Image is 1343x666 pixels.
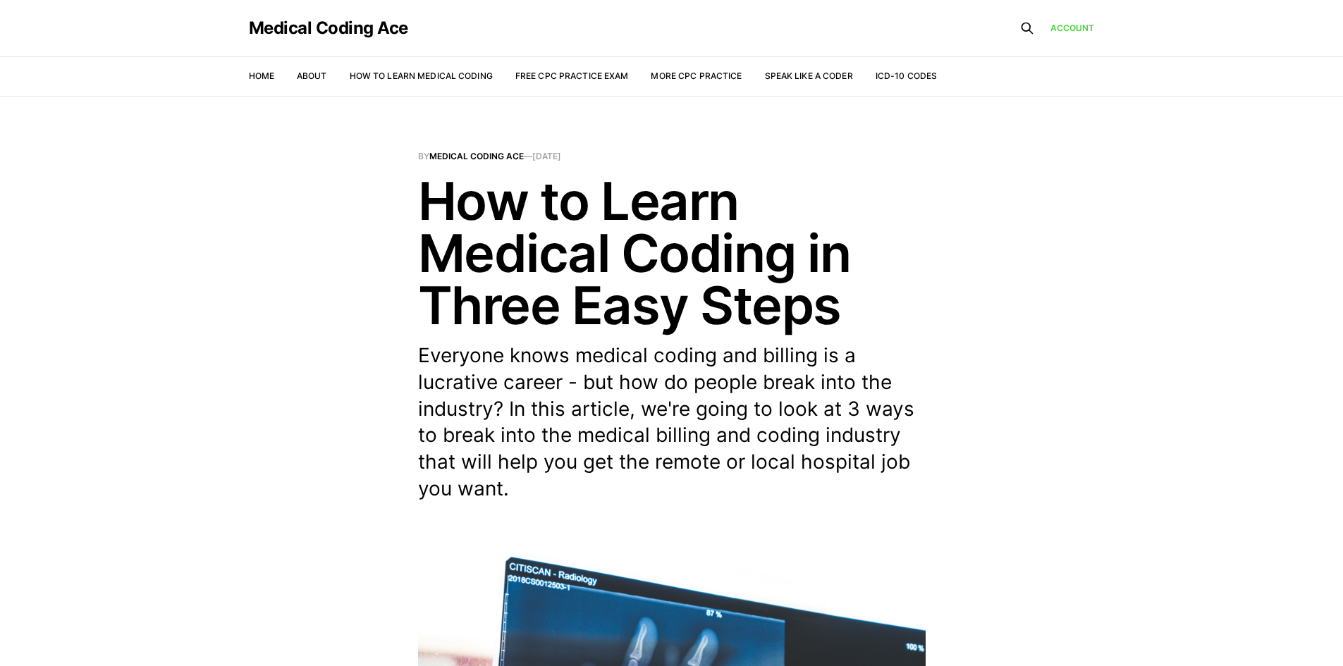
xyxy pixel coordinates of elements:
[418,343,926,502] p: Everyone knows medical coding and billing is a lucrative career - but how do people break into th...
[249,20,408,37] a: Medical Coding Ace
[515,70,629,81] a: Free CPC Practice Exam
[418,152,926,161] span: By —
[651,70,742,81] a: More CPC Practice
[1269,597,1343,666] iframe: portal-trigger
[350,70,493,81] a: How to Learn Medical Coding
[876,70,937,81] a: ICD-10 Codes
[249,70,274,81] a: Home
[765,70,853,81] a: Speak Like a Coder
[297,70,327,81] a: About
[532,151,561,161] time: [DATE]
[429,151,524,161] a: Medical Coding Ace
[1050,21,1095,35] a: Account
[418,175,926,331] h1: How to Learn Medical Coding in Three Easy Steps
